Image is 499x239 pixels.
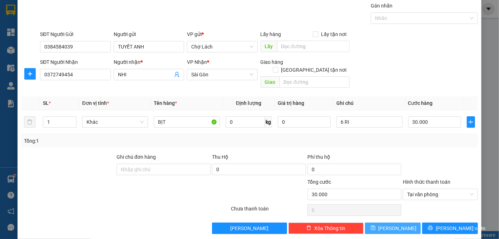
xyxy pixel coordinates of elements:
[114,30,184,38] div: Người gửi
[379,224,417,232] span: [PERSON_NAME]
[117,164,211,175] input: Ghi chú đơn hàng
[187,59,207,65] span: VP Nhận
[82,100,109,106] span: Đơn vị tính
[261,31,281,37] span: Lấy hàng
[403,179,450,185] label: Hình thức thanh toán
[265,116,272,128] span: kg
[408,100,433,106] span: Cước hàng
[191,69,253,80] span: Sài Gòn
[278,116,331,128] input: 0
[174,72,180,77] span: user-add
[212,223,287,234] button: [PERSON_NAME]
[306,225,311,231] span: delete
[365,223,421,234] button: save[PERSON_NAME]
[191,41,253,52] span: Chợ Lách
[428,225,433,231] span: printer
[24,68,36,80] button: plus
[371,3,392,9] label: Gán nhãn
[336,116,402,128] input: Ghi Chú
[288,223,364,234] button: deleteXóa Thông tin
[261,76,280,88] span: Giao
[314,224,345,232] span: Xóa Thông tin
[307,153,401,164] div: Phí thu hộ
[261,59,283,65] span: Giao hàng
[114,58,184,66] div: Người nhận
[117,154,156,160] label: Ghi chú đơn hàng
[307,179,331,185] span: Tổng cước
[422,223,478,234] button: printer[PERSON_NAME] và In
[436,224,486,232] span: [PERSON_NAME] và In
[87,117,144,127] span: Khác
[278,66,350,74] span: [GEOGRAPHIC_DATA] tận nơi
[236,100,261,106] span: Định lượng
[467,119,475,125] span: plus
[187,30,257,38] div: VP gửi
[334,96,405,110] th: Ghi chú
[231,224,269,232] span: [PERSON_NAME]
[280,76,350,88] input: Dọc đường
[40,58,110,66] div: SĐT Người Nhận
[277,41,350,52] input: Dọc đường
[278,100,304,106] span: Giá trị hàng
[212,154,228,160] span: Thu Hộ
[24,116,35,128] button: delete
[25,71,35,77] span: plus
[154,116,220,128] input: VD: Bàn, Ghế
[43,100,49,106] span: SL
[40,30,110,38] div: SĐT Người Gửi
[154,100,177,106] span: Tên hàng
[371,225,376,231] span: save
[231,205,307,217] div: Chưa thanh toán
[318,30,350,38] span: Lấy tận nơi
[261,41,277,52] span: Lấy
[24,137,193,145] div: Tổng: 1
[407,189,474,200] span: Tại văn phòng
[467,116,475,128] button: plus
